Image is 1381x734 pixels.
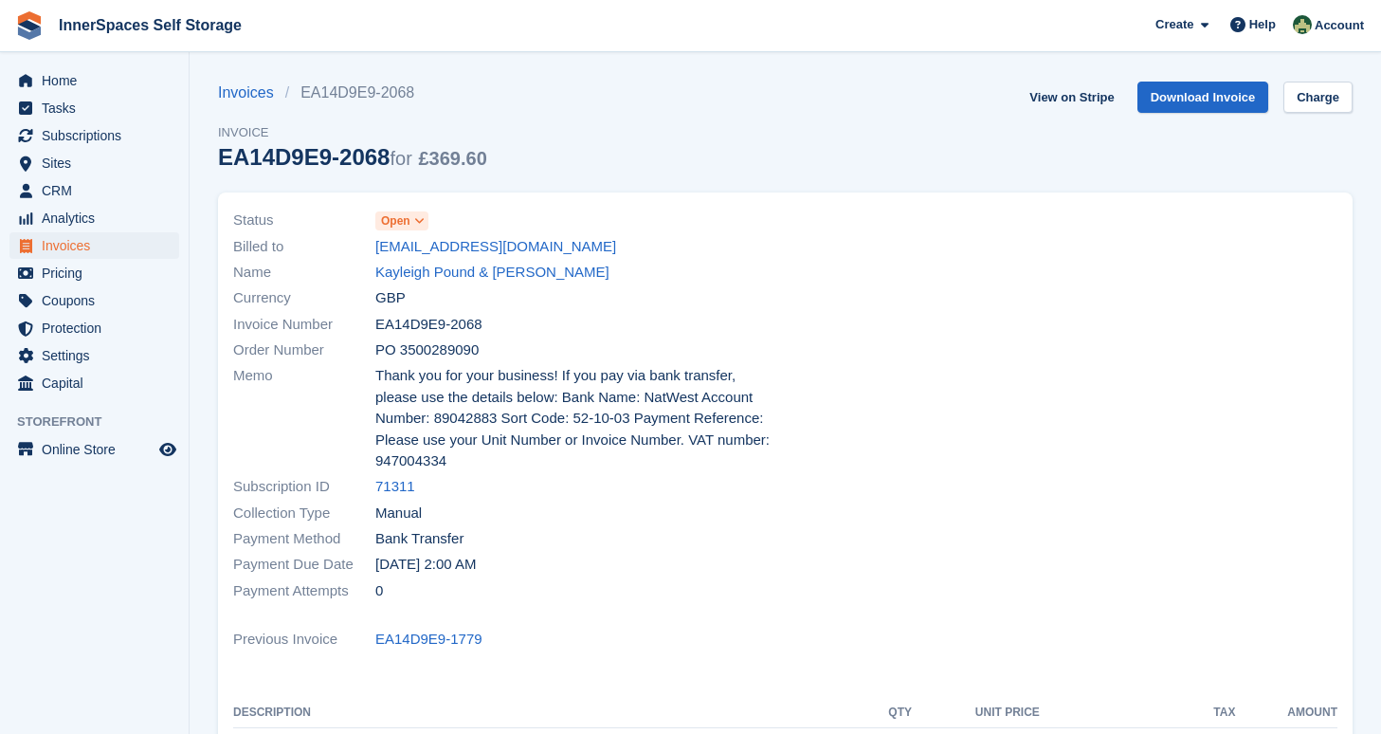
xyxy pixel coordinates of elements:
[42,95,155,121] span: Tasks
[1315,16,1364,35] span: Account
[9,177,179,204] a: menu
[375,503,422,524] span: Manual
[9,95,179,121] a: menu
[9,436,179,463] a: menu
[42,232,155,259] span: Invoices
[375,287,406,309] span: GBP
[233,698,865,728] th: Description
[15,11,44,40] img: stora-icon-8386f47178a22dfd0bd8f6a31ec36ba5ce8667c1dd55bd0f319d3a0aa187defe.svg
[1293,15,1312,34] img: Paula Amey
[390,148,411,169] span: for
[375,528,463,550] span: Bank Transfer
[42,67,155,94] span: Home
[42,177,155,204] span: CRM
[42,260,155,286] span: Pricing
[233,262,375,284] span: Name
[9,370,179,396] a: menu
[418,148,486,169] span: £369.60
[42,315,155,341] span: Protection
[9,205,179,231] a: menu
[218,123,487,142] span: Invoice
[218,82,487,104] nav: breadcrumbs
[233,629,375,651] span: Previous Invoice
[9,315,179,341] a: menu
[375,629,482,651] a: EA14D9E9-1779
[1235,698,1337,728] th: Amount
[1040,698,1236,728] th: Tax
[233,503,375,524] span: Collection Type
[233,210,375,231] span: Status
[233,314,375,336] span: Invoice Number
[51,9,249,41] a: InnerSpaces Self Storage
[1137,82,1269,113] a: Download Invoice
[9,287,179,314] a: menu
[375,236,616,258] a: [EMAIL_ADDRESS][DOMAIN_NAME]
[42,436,155,463] span: Online Store
[9,342,179,369] a: menu
[233,365,375,472] span: Memo
[865,698,912,728] th: QTY
[1283,82,1353,113] a: Charge
[9,122,179,149] a: menu
[1155,15,1193,34] span: Create
[42,342,155,369] span: Settings
[375,476,415,498] a: 71311
[381,212,410,229] span: Open
[375,262,609,284] a: Kayleigh Pound & [PERSON_NAME]
[375,365,774,472] span: Thank you for your business! If you pay via bank transfer, please use the details below: Bank Nam...
[42,287,155,314] span: Coupons
[375,210,428,231] a: Open
[233,554,375,576] span: Payment Due Date
[375,554,476,576] time: 2025-08-22 01:00:00 UTC
[17,413,189,431] span: Storefront
[9,260,179,286] a: menu
[375,339,479,361] span: PO 3500289090
[912,698,1040,728] th: Unit Price
[9,150,179,176] a: menu
[233,287,375,309] span: Currency
[233,528,375,550] span: Payment Method
[42,370,155,396] span: Capital
[156,438,179,461] a: Preview store
[233,236,375,258] span: Billed to
[233,580,375,602] span: Payment Attempts
[9,67,179,94] a: menu
[233,476,375,498] span: Subscription ID
[9,232,179,259] a: menu
[233,339,375,361] span: Order Number
[42,122,155,149] span: Subscriptions
[218,144,487,170] div: EA14D9E9-2068
[1249,15,1276,34] span: Help
[42,150,155,176] span: Sites
[375,314,482,336] span: EA14D9E9-2068
[42,205,155,231] span: Analytics
[375,580,383,602] span: 0
[1022,82,1121,113] a: View on Stripe
[218,82,285,104] a: Invoices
